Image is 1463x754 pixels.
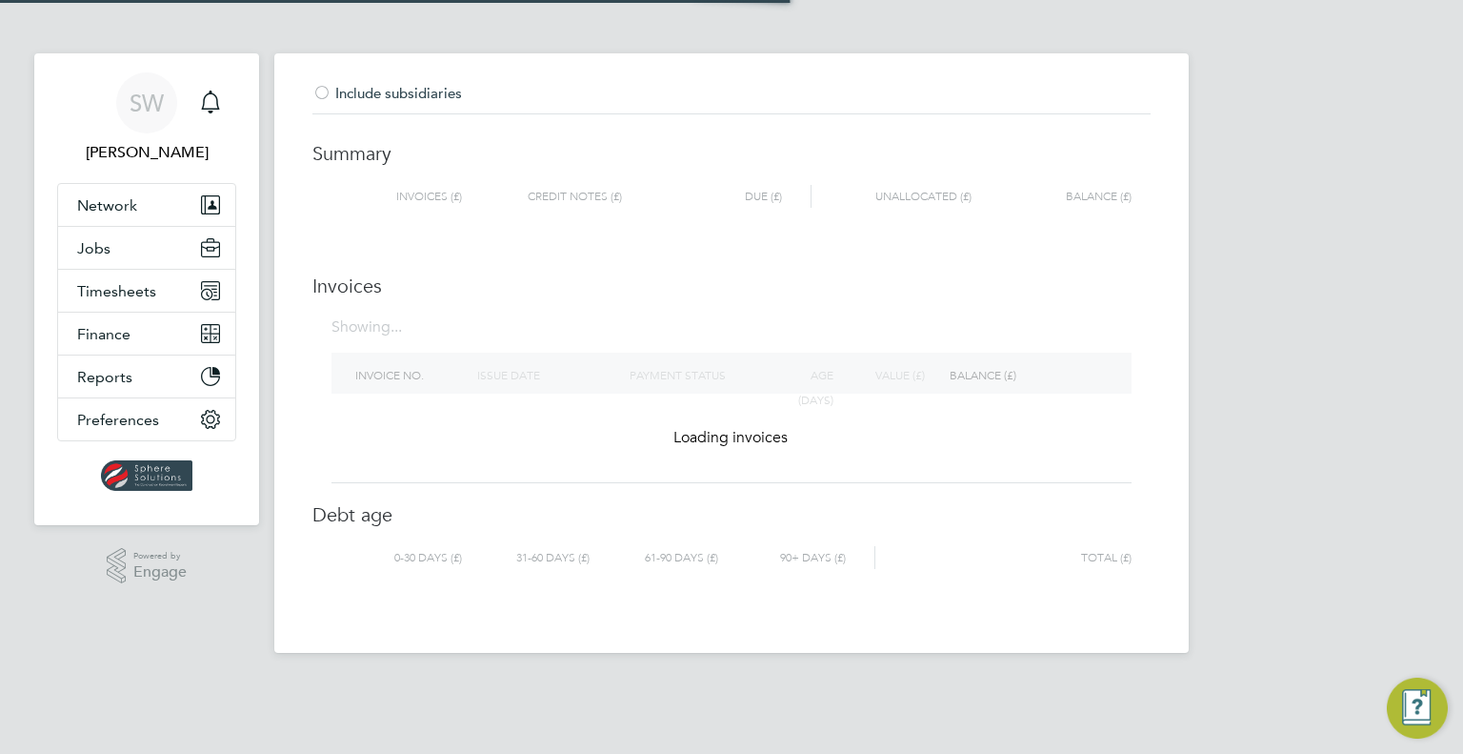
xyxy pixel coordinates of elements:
div: Balance (£) [972,185,1132,208]
a: Go to home page [57,460,236,491]
button: Jobs [58,227,235,269]
button: Network [58,184,235,226]
div: Credit notes (£) [462,185,622,208]
img: spheresolutions-logo-retina.png [101,460,193,491]
button: Timesheets [58,270,235,312]
span: Engage [133,564,187,581]
h3: Debt age [312,483,1151,527]
span: Network [77,196,137,214]
h3: Summary [312,122,1151,166]
span: SW [130,91,164,115]
div: 31-60 days (£) [462,546,590,569]
h3: Invoices [312,255,1151,298]
button: Preferences [58,398,235,440]
span: Sarah Webb [57,141,236,164]
span: Include subsidiaries [312,84,462,102]
div: Invoices (£) [334,185,462,208]
span: ... [391,317,402,336]
div: 61-90 days (£) [590,546,717,569]
div: Showing [331,317,406,337]
div: 0-30 days (£) [334,546,462,569]
div: Total (£) [874,546,1132,569]
button: Engage Resource Center [1387,678,1448,739]
button: Reports [58,356,235,397]
span: Reports [77,368,132,386]
span: Finance [77,325,130,343]
nav: Main navigation [34,53,259,525]
div: Due (£) [622,185,782,208]
span: Powered by [133,548,187,564]
div: Unallocated (£) [811,185,972,208]
div: 90+ days (£) [718,546,846,569]
span: Timesheets [77,282,156,300]
span: Preferences [77,411,159,429]
a: Powered byEngage [107,548,188,584]
a: SW[PERSON_NAME] [57,72,236,164]
button: Finance [58,313,235,355]
span: Jobs [77,239,110,257]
